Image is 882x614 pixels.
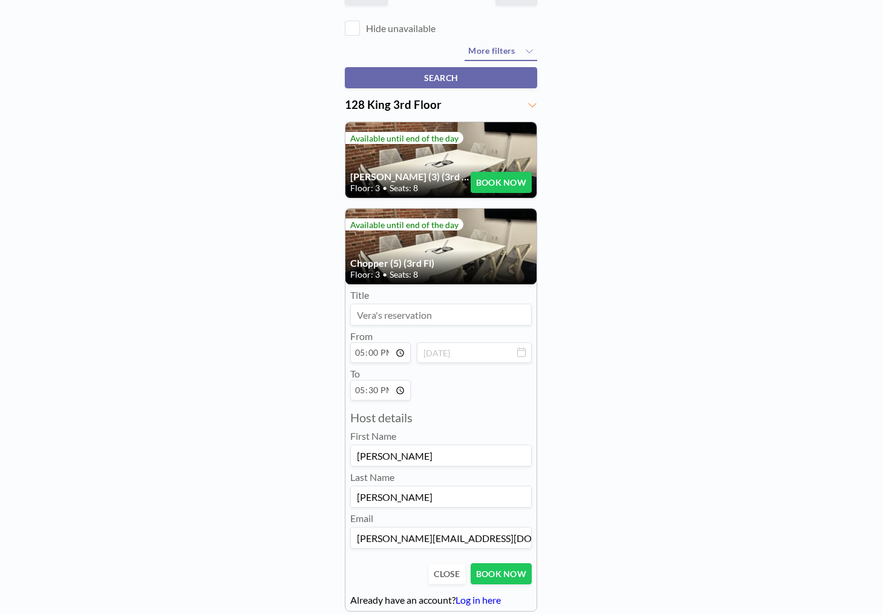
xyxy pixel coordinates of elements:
[382,269,387,280] span: •
[345,67,537,88] button: SEARCH
[382,183,387,194] span: •
[350,368,360,379] label: To
[345,98,442,111] span: 128 King 3rd Floor
[350,171,471,183] h4: [PERSON_NAME] (3) (3rd Fl)
[350,289,369,301] label: Title
[468,45,515,56] span: More filters
[350,471,394,483] label: Last Name
[350,512,373,524] label: Email
[350,594,456,606] span: Already have an account?
[465,42,537,61] button: More filters
[366,22,436,34] label: Hide unavailable
[350,133,459,143] span: Available until end of the day
[428,563,465,584] button: CLOSE
[350,410,532,425] h3: Host details
[390,269,418,280] span: Seats: 8
[350,183,380,194] span: Floor: 3
[390,183,418,194] span: Seats: 8
[350,330,373,342] label: From
[350,430,396,442] label: First Name
[456,594,501,606] a: Log in here
[350,257,532,269] h4: Chopper (5) (3rd Fl)
[424,73,459,83] span: SEARCH
[471,172,532,193] button: BOOK NOW
[350,269,380,280] span: Floor: 3
[350,220,459,230] span: Available until end of the day
[471,563,532,584] button: BOOK NOW
[351,304,531,325] input: Vera's reservation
